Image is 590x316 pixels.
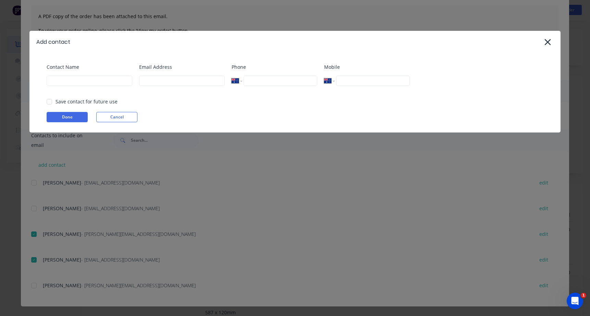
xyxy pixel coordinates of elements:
label: Phone [232,63,317,71]
button: Cancel [96,112,137,122]
label: Contact Name [47,63,132,71]
label: Mobile [324,63,410,71]
iframe: Intercom live chat [567,293,583,309]
div: Add contact [36,38,70,46]
button: Done [47,112,88,122]
label: Email Address [139,63,225,71]
div: Save contact for future use [56,98,118,105]
span: 1 [581,293,586,298]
